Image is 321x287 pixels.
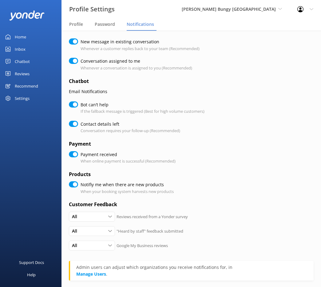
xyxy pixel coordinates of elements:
[127,21,154,27] span: Notifications
[15,55,30,68] div: Chatbot
[81,121,177,128] label: Contact details left
[69,4,115,14] h3: Profile Settings
[76,264,307,277] div: .
[72,228,81,234] span: All
[27,269,36,281] div: Help
[9,10,45,21] img: yonder-white-logo.png
[81,65,192,71] p: Whenever a conversation is assigned to you (Recommended)
[15,80,38,92] div: Recommend
[81,151,172,158] label: Payment received
[72,242,81,249] span: All
[182,6,276,12] span: [PERSON_NAME] Bungy [GEOGRAPHIC_DATA]
[81,128,180,134] p: Conversation requires your follow-up (Recommended)
[15,68,30,80] div: Reviews
[81,58,189,65] label: Conversation assigned to me
[69,77,314,85] h4: Chatbot
[81,38,196,45] label: New message in existing conversation
[76,271,106,277] a: Manage Users
[69,21,83,27] span: Profile
[69,88,314,95] p: Email Notifications
[72,213,81,220] span: All
[76,264,307,271] div: Admin users can adjust which organizations you receive notifications for, in
[81,158,176,164] p: When online payment is successful (Recommended)
[19,256,44,269] div: Support Docs
[117,242,168,249] p: Google My Business reviews
[81,188,174,195] p: When your booking system harvests new products
[69,171,314,179] h4: Products
[81,101,201,108] label: Bot can’t help
[15,92,30,104] div: Settings
[81,181,171,188] label: Notifiy me when there are new products
[81,45,200,52] p: Whenever a customer replies back to your team (Recommended)
[69,140,314,148] h4: Payment
[117,228,183,234] p: "Heard by staff" feedback submitted
[15,43,26,55] div: Inbox
[117,214,188,220] p: Reviews received from a Yonder survey
[15,31,26,43] div: Home
[69,201,314,209] h4: Customer Feedback
[95,21,115,27] span: Password
[81,108,204,115] p: If the fallback message is triggered (Best for high volume customers)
